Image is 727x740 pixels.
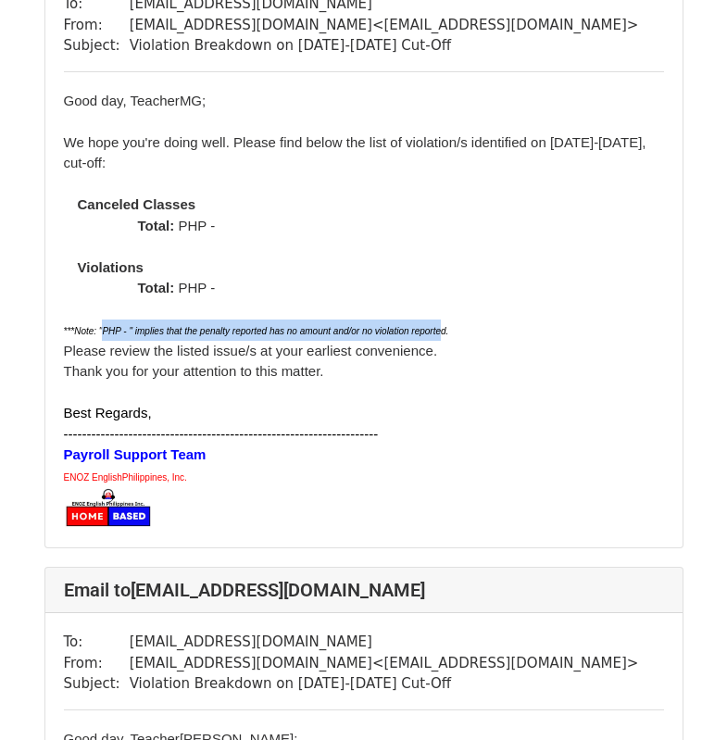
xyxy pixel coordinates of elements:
font: We hope you're doing well. Please find below the list of violation/s identified on [DATE]-[DATE],... [64,134,646,171]
b: Payroll Support Team [64,446,207,462]
div: PHP - [138,278,664,299]
td: [EMAIL_ADDRESS][DOMAIN_NAME] < [EMAIL_ADDRESS][DOMAIN_NAME] > [130,653,639,674]
td: Violation Breakdown on [DATE]-[DATE] Cut-Off [130,673,639,695]
font: Philippines, Inc. [122,472,187,483]
span: Best Regards, [64,405,152,420]
td: [EMAIL_ADDRESS][DOMAIN_NAME] [130,632,639,653]
td: Subject: [64,35,130,56]
td: Violation Breakdown on [DATE]-[DATE] Cut-Off [130,35,639,56]
font: Total: [138,280,175,295]
i: ***Note: "PHP - " implies that the penalty reported has no amount and/or no violation reported. [64,326,449,336]
td: [EMAIL_ADDRESS][DOMAIN_NAME] < [EMAIL_ADDRESS][DOMAIN_NAME] > [130,15,639,36]
td: From: [64,653,130,674]
td: From: [64,15,130,36]
font: ENOZ English [64,472,122,483]
iframe: Chat Widget [634,651,727,740]
h4: Email to [EMAIL_ADDRESS][DOMAIN_NAME] [64,579,664,601]
font: Total: [138,218,175,233]
font: Please review the listed issue/s at your earliest convenience. [64,343,438,358]
font: Good day, Teacher [64,93,180,108]
td: To: [64,632,130,653]
div: PHP - [138,216,664,237]
img: AIorK4ydtMyYEugYcUKov8dOvhmYwrvJb3PPy5CZWSt0MwzhCI40H7GQz6SwHasnAuYSDmH-Ha2grOd3FLnT [64,486,153,529]
div: MG [64,91,664,112]
font: Canceled Classes [78,196,196,212]
td: Subject: [64,673,130,695]
font: Thank you for your attention to this matter. [64,363,324,379]
span: ; [202,93,206,108]
span: ------------------------------ ------------------------------ -------- [64,426,379,442]
font: Violations [78,259,144,275]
